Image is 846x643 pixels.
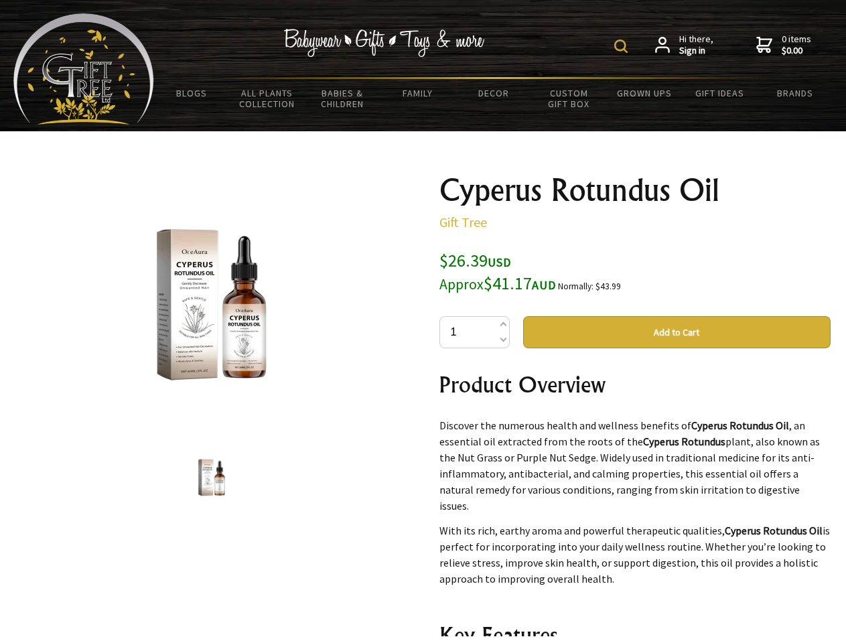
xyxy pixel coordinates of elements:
[679,33,713,57] span: Hi there,
[655,33,713,57] a: Hi there,Sign in
[439,368,831,401] h2: Product Overview
[643,435,725,448] strong: Cyperus Rotundus
[439,275,484,293] small: Approx
[380,79,456,107] a: Family
[558,281,621,292] small: Normally: $43.99
[682,79,758,107] a: Gift Ideas
[488,255,511,270] span: USD
[439,249,556,294] span: $26.39 $41.17
[758,79,833,107] a: Brands
[756,33,811,57] a: 0 items$0.00
[725,524,823,537] strong: Cyperus Rotundus Oil
[782,45,811,57] strong: $0.00
[614,40,628,53] img: product search
[439,417,831,514] p: Discover the numerous health and wellness benefits of , an essential oil extracted from the roots...
[439,522,831,587] p: With its rich, earthy aroma and powerful therapeutic qualities, is perfect for incorporating into...
[107,200,316,409] img: Cyperus Rotundus Oil
[439,214,487,230] a: Gift Tree
[13,13,154,125] img: Babyware - Gifts - Toys and more...
[782,33,811,57] span: 0 items
[439,174,831,206] h1: Cyperus Rotundus Oil
[284,29,485,57] img: Babywear - Gifts - Toys & more
[691,419,789,432] strong: Cyperus Rotundus Oil
[606,79,682,107] a: Grown Ups
[305,79,380,118] a: Babies & Children
[186,452,237,503] img: Cyperus Rotundus Oil
[154,79,230,107] a: BLOGS
[532,277,556,293] span: AUD
[523,316,831,348] button: Add to Cart
[455,79,531,107] a: Decor
[679,45,713,57] strong: Sign in
[531,79,607,118] a: Custom Gift Box
[230,79,305,118] a: All Plants Collection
